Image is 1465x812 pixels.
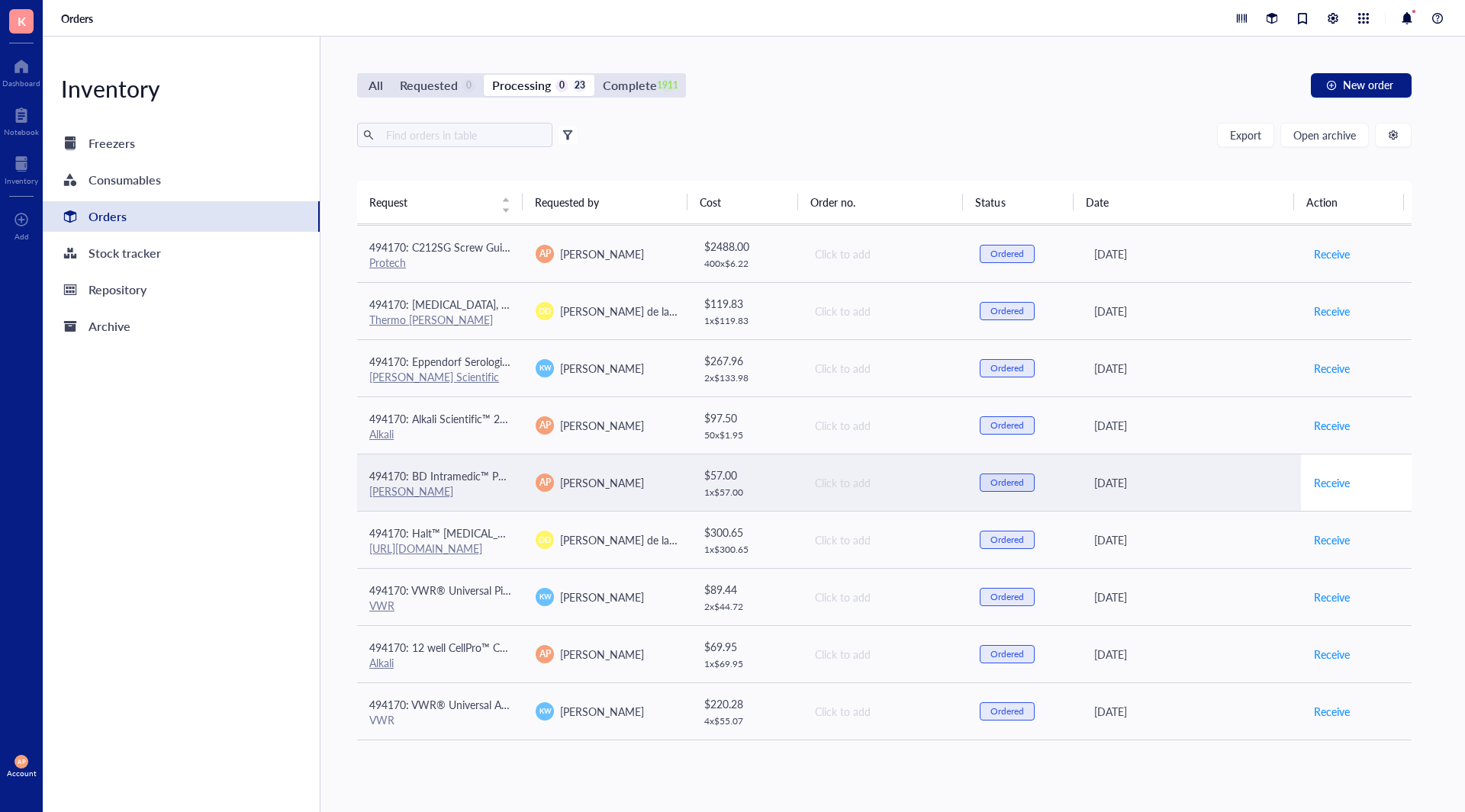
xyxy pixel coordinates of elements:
[43,311,320,342] a: Archive
[1230,129,1261,141] span: Export
[369,426,394,441] a: Alkali
[369,354,1134,369] span: 494170: Eppendorf Serological Pipets, sterile, free of detectable pyrogens, DNA, RNase and DNase....
[18,758,25,765] span: AP
[369,297,784,312] span: 494170: [MEDICAL_DATA], 99.6%, ACS reagent, meets the requirements of Reag.Ph.Eur.
[1313,413,1351,438] button: Receive
[1314,474,1350,491] span: Receive
[89,279,146,300] div: Repository
[1094,703,1289,720] div: [DATE]
[369,468,728,483] span: 494170: BD Intramedic™ PE Tubing 0.015 in., 1.09 mm, 10 ft., PE 20 Tubing
[704,238,790,255] div: $ 2488.00
[369,255,406,270] a: Protech
[990,648,1024,660] div: Ordered
[990,591,1024,603] div: Ordered
[369,541,482,556] a: [URL][DOMAIN_NAME]
[560,418,644,433] span: [PERSON_NAME]
[801,682,968,740] td: Click to add
[1094,531,1289,548] div: [DATE]
[5,152,38,185] a: Inventory
[815,646,955,663] div: Click to add
[89,242,161,264] div: Stock tracker
[1217,123,1274,147] button: Export
[369,369,499,384] a: [PERSON_NAME] Scientific
[43,73,320,104] div: Inventory
[704,352,790,369] div: $ 267.96
[1343,79,1393,91] span: New order
[555,79,568,92] div: 0
[704,638,790,655] div: $ 69.95
[492,75,551,96] div: Processing
[801,282,968,339] td: Click to add
[704,658,790,670] div: 1 x $ 69.95
[815,474,955,491] div: Click to add
[43,201,320,232] a: Orders
[1094,246,1289,262] div: [DATE]
[1313,528,1351,552] button: Receive
[815,303,955,319] div: Click to add
[18,11,26,30] span: K
[89,169,161,191] div: Consumables
[369,411,952,426] span: 494170: Alkali Scientific™ 2" Cardboard Freezer Boxes with Drain Holes - Water and Ice Resistant ...
[704,467,790,483] div: $ 57.00
[539,305,551,317] span: DD
[560,246,644,262] span: [PERSON_NAME]
[801,740,968,797] td: Click to add
[560,303,756,319] span: [PERSON_NAME] de la [PERSON_NAME]
[560,589,644,605] span: [PERSON_NAME]
[1313,585,1351,609] button: Receive
[4,103,39,136] a: Notebook
[400,75,458,96] div: Requested
[539,592,551,602] span: KW
[1094,474,1289,491] div: [DATE]
[369,194,492,210] span: Request
[1294,181,1405,223] th: Action
[815,589,955,605] div: Click to add
[369,713,511,727] div: VWR
[1314,646,1350,663] span: Receive
[1313,299,1351,323] button: Receive
[539,363,551,374] span: KW
[43,274,320,305] a: Repository
[704,258,790,270] div: 400 x $ 6.22
[990,705,1024,717] div: Ordered
[89,316,130,337] div: Archive
[369,312,493,327] a: Thermo [PERSON_NAME]
[801,396,968,454] td: Click to add
[990,419,1024,432] div: Ordered
[1314,531,1350,548] span: Receive
[1314,417,1350,434] span: Receive
[704,295,790,312] div: $ 119.83
[662,79,675,92] div: 1911
[14,232,29,241] div: Add
[89,206,127,227] div: Orders
[43,128,320,159] a: Freezers
[560,475,644,490] span: [PERSON_NAME]
[704,429,790,441] div: 50 x $ 1.95
[380,124,546,146] input: Find orders in table
[801,511,968,568] td: Click to add
[704,544,790,556] div: 1 x $ 300.65
[369,583,588,598] span: 494170: VWR® Universal Pipette Tips (200uL)
[1094,303,1289,319] div: [DATE]
[815,246,955,262] div: Click to add
[539,534,551,546] span: DD
[1314,360,1350,377] span: Receive
[704,486,790,499] div: 1 x $ 57.00
[539,476,551,489] span: AP
[1313,242,1351,266] button: Receive
[1313,470,1351,495] button: Receive
[1094,360,1289,377] div: [DATE]
[523,181,688,223] th: Requested by
[89,133,135,154] div: Freezers
[1313,699,1351,724] button: Receive
[815,703,955,720] div: Click to add
[357,73,686,98] div: segmented control
[560,704,644,719] span: [PERSON_NAME]
[43,238,320,268] a: Stock tracker
[369,75,383,96] div: All
[801,225,968,282] td: Click to add
[369,525,729,541] span: 494170: Halt™ [MEDICAL_DATA] and Phosphatase Inhibitor Cocktail (100X)
[815,360,955,377] div: Click to add
[801,339,968,396] td: Click to add
[990,362,1024,374] div: Ordered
